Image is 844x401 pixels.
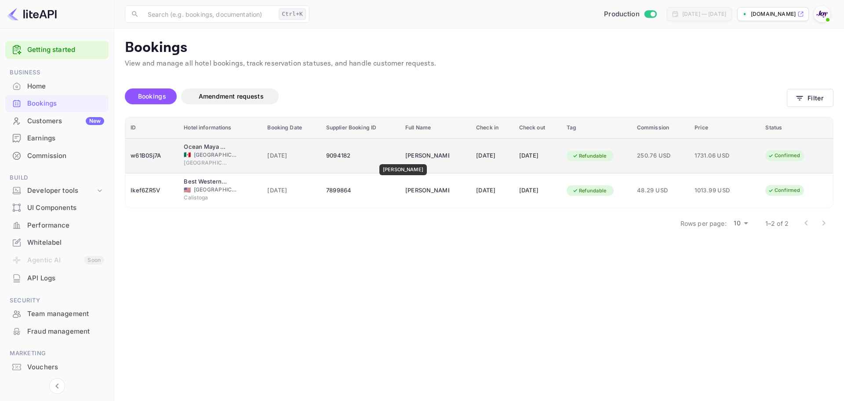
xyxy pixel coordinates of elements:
p: [DOMAIN_NAME] [751,10,796,18]
div: Performance [27,221,104,231]
button: Filter [787,89,833,107]
a: API Logs [5,270,109,286]
div: Vouchers [27,362,104,372]
div: Developer tools [27,186,95,196]
div: Commission [27,151,104,161]
input: Search (e.g. bookings, documentation) [142,5,275,23]
div: Ctrl+K [279,8,306,20]
div: Vouchers [5,359,109,376]
th: Tag [561,117,632,139]
th: Supplier Booking ID [321,117,400,139]
div: Performance [5,217,109,234]
th: Hotel informations [178,117,262,139]
div: New [86,117,104,125]
div: API Logs [5,270,109,287]
div: Home [27,81,104,92]
div: Confirmed [762,150,806,161]
span: United States of America [184,187,191,193]
img: LiteAPI logo [7,7,57,21]
p: 1–2 of 2 [765,219,789,228]
div: Reggie Collado [405,184,449,198]
th: Commission [632,117,689,139]
div: UI Components [27,203,104,213]
th: Status [760,117,833,139]
div: Best Western Plus Stevenson Manor [184,177,228,186]
a: Commission [5,147,109,164]
div: Bookings [5,95,109,112]
p: Bookings [125,39,833,57]
div: Team management [5,305,109,323]
span: [DATE] [267,151,315,161]
span: Amendment requests [199,92,264,100]
div: Ocean Maya Royale All Inclusive Adults Only [184,143,228,151]
span: Calistoga [184,194,228,202]
div: [DATE] [476,184,509,198]
span: Security [5,296,109,305]
div: Earnings [5,130,109,147]
div: Whitelabel [27,238,104,248]
div: CustomersNew [5,113,109,130]
div: Home [5,78,109,95]
span: 1731.06 USD [695,151,738,161]
span: 48.29 USD [637,186,684,195]
div: w61B0Sj7A [131,149,173,163]
div: Whitelabel [5,234,109,251]
th: Full Name [400,117,471,139]
a: Home [5,78,109,94]
img: With Joy [815,7,829,21]
table: booking table [125,117,833,208]
button: Collapse navigation [49,378,65,394]
span: Build [5,173,109,183]
a: CustomersNew [5,113,109,129]
a: Bookings [5,95,109,111]
div: [DATE] [476,149,509,163]
div: Switch to Sandbox mode [600,9,660,19]
a: Team management [5,305,109,322]
a: Fraud management [5,323,109,339]
div: Developer tools [5,183,109,199]
div: Team management [27,309,104,319]
div: 9094182 [326,149,395,163]
div: Fraud management [5,323,109,340]
div: UI Components [5,199,109,217]
div: Getting started [5,41,109,59]
span: [DATE] [267,186,315,195]
span: [GEOGRAPHIC_DATA][PERSON_NAME] [184,159,228,167]
a: UI Components [5,199,109,216]
div: API Logs [27,273,104,283]
div: 7899864 [326,184,395,198]
th: Booking Date [262,117,320,139]
div: Refundable [567,151,612,162]
a: Vouchers [5,359,109,375]
div: Fraud management [27,327,104,337]
a: Whitelabel [5,234,109,250]
div: Confirmed [762,185,806,196]
span: [GEOGRAPHIC_DATA] [194,186,238,194]
p: Rows per page: [680,219,727,228]
span: Bookings [138,92,166,100]
div: account-settings tabs [125,88,787,104]
a: Getting started [27,45,104,55]
div: [DATE] [519,184,556,198]
span: [GEOGRAPHIC_DATA] [194,151,238,159]
div: 10 [730,217,751,230]
a: Performance [5,217,109,233]
div: Earnings [27,133,104,143]
div: Customers [27,116,104,126]
th: Check out [514,117,561,139]
span: Mexico [184,152,191,158]
a: Earnings [5,130,109,146]
span: Marketing [5,349,109,358]
div: [DATE] [519,149,556,163]
div: Ezana Collado [405,149,449,163]
div: Ikef6ZR5V [131,184,173,198]
div: Refundable [567,185,612,196]
th: Price [689,117,760,139]
th: ID [125,117,178,139]
th: Check in [471,117,514,139]
span: Business [5,68,109,77]
div: [DATE] — [DATE] [682,10,726,18]
span: Production [604,9,640,19]
span: 250.76 USD [637,151,684,161]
